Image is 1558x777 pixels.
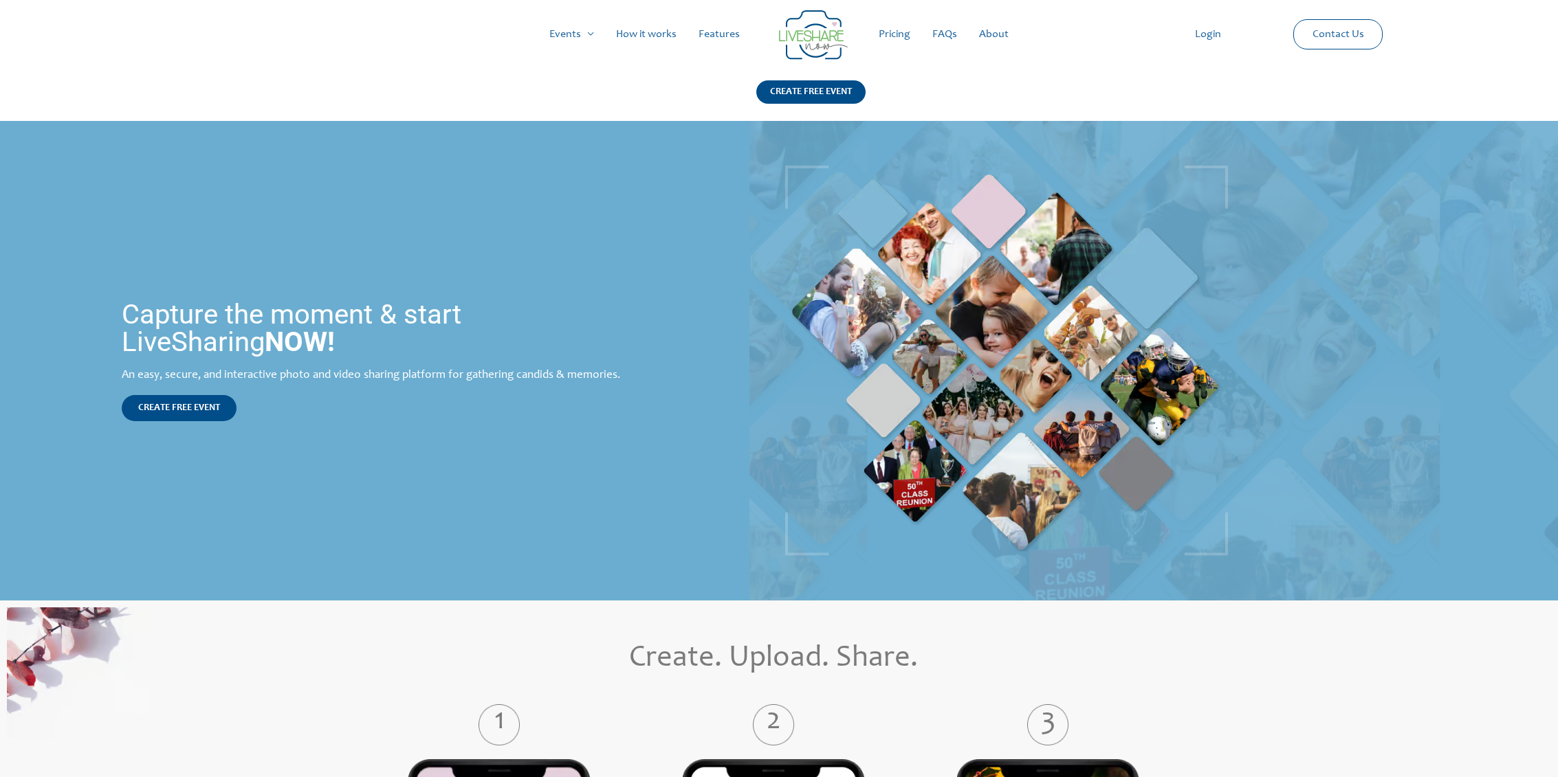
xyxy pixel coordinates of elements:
a: Pricing [868,12,921,56]
a: Features [688,12,751,56]
div: An easy, secure, and interactive photo and video sharing platform for gathering candids & memories. [122,370,623,381]
strong: NOW! [265,326,335,358]
div: CREATE FREE EVENT [756,80,866,104]
span: CREATE FREE EVENT [138,403,220,413]
a: FAQs [921,12,968,56]
a: Contact Us [1302,20,1375,49]
label: 3 [934,714,1162,735]
label: 1 [385,714,613,735]
img: home_create_updload_share_bg | Live Photo Slideshow for Events | Create Free Events Album for Any... [7,607,149,739]
a: Events [538,12,605,56]
a: CREATE FREE EVENT [756,80,866,121]
a: Login [1184,12,1232,56]
h1: Capture the moment & start LiveSharing [122,301,623,356]
a: How it works [605,12,688,56]
img: LiveShare Moment | Live Photo Slideshow for Events | Create Free Events Album for Any Occasion [785,166,1228,556]
span: Create. Upload. Share. [629,644,918,674]
label: 2 [659,714,888,735]
a: About [968,12,1020,56]
a: CREATE FREE EVENT [122,395,237,421]
img: Group 14 | Live Photo Slideshow for Events | Create Free Events Album for Any Occasion [779,10,848,60]
nav: Site Navigation [24,12,1534,56]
